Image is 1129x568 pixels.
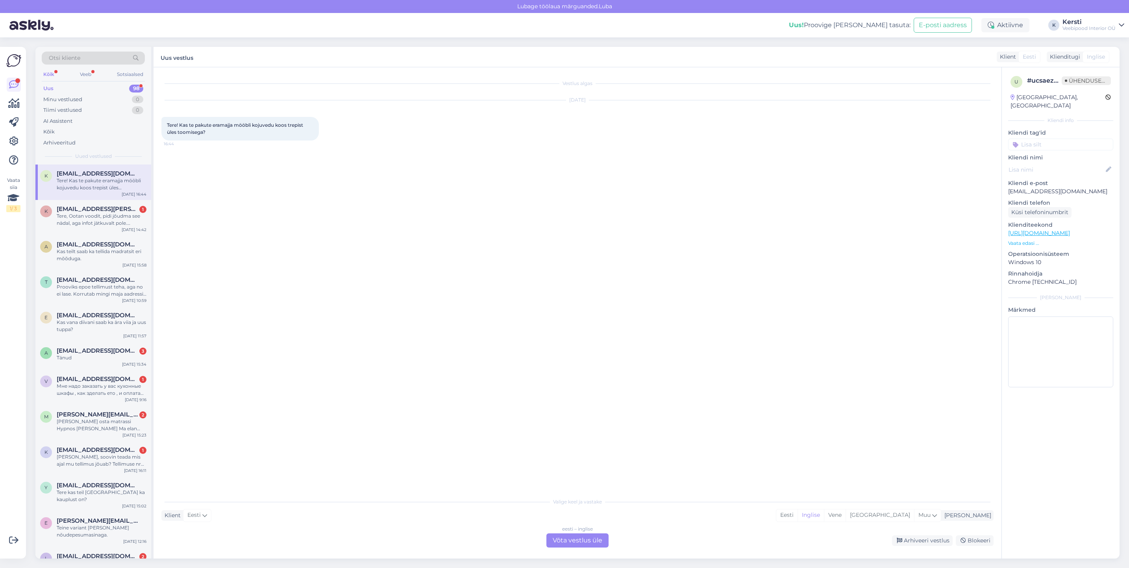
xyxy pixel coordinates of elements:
div: Klient [161,511,181,520]
span: Inglise [1087,53,1105,61]
div: Kersti [1062,19,1116,25]
button: E-posti aadress [914,18,972,33]
span: k [44,173,48,179]
div: [DATE] 16:11 [124,468,146,474]
span: almann.kaili@gmail.com [57,347,139,354]
div: Arhiveeritud [43,139,76,147]
div: Kõik [43,128,55,136]
div: Küsi telefoninumbrit [1008,207,1072,218]
div: [DATE] 15:23 [122,432,146,438]
span: edapihlak15@gmail.com [57,312,139,319]
div: [DATE] 12:16 [123,538,146,544]
p: Rinnahoidja [1008,270,1113,278]
div: [GEOGRAPHIC_DATA] [846,509,914,521]
input: Lisa nimi [1009,165,1104,174]
div: Uus [43,85,54,93]
p: Märkmed [1008,306,1113,314]
div: Vene [824,509,846,521]
label: Uus vestlus [161,52,193,62]
div: 1 [139,447,146,454]
div: Prooviks epoe tellimust teha, aga no ei lase. Korrutab mingi maja aadressi teemat, kuigi kõik and... [57,283,146,298]
div: Valige keel ja vastake [161,498,994,505]
div: [PERSON_NAME], soovin teada mis ajal mu tellimus jõuab? Tellimuse nr 000006319 [57,453,146,468]
div: Tiimi vestlused [43,106,82,114]
span: m [44,414,48,420]
span: keerig@gmail.com [57,446,139,453]
span: t [45,279,48,285]
div: 1 [139,376,146,383]
div: Proovige [PERSON_NAME] tasuta: [789,20,911,30]
b: Uus! [789,21,804,29]
p: Windows 10 [1008,258,1113,266]
span: u [1014,79,1018,85]
div: Tänud [57,354,146,361]
p: Kliendi telefon [1008,199,1113,207]
div: [DATE] [161,96,994,104]
div: Eesti [776,509,798,521]
div: Kas vana diivani saab ka ära viia ja uus tuppa? [57,319,146,333]
div: 98 [129,85,143,93]
div: Tere kas teil [GEOGRAPHIC_DATA] ka kauplust on? [57,489,146,503]
span: k [44,208,48,214]
font: Vaata siia [6,177,20,191]
font: ucsaezdn [1031,77,1062,84]
span: e [44,315,48,320]
span: aikiraag@mail.ee [57,241,139,248]
p: Chrome [TECHNICAL_ID] [1008,278,1113,286]
span: Uued vestlused [75,153,112,160]
div: 1 [139,206,146,213]
div: Vestlus algas [161,80,994,87]
div: [DATE] 9:16 [125,397,146,403]
p: Vaata edasi ... [1008,240,1113,247]
p: Kliendi tag'id [1008,129,1113,137]
span: kadri.sada@mail.ee [57,205,139,213]
span: ykrigulson@gmail.com [57,482,139,489]
p: Klienditeekond [1008,221,1113,229]
span: michal.karasiewicz@gmail.com [57,411,139,418]
font: Arhiveeri vestlus [904,537,949,544]
div: K [1048,20,1059,31]
span: Eesti [1023,53,1036,61]
input: Lisa silt [1008,139,1113,150]
font: Võta vestlus üle [553,537,602,544]
div: eesti – inglise [562,525,593,533]
div: [DATE] 15:02 [122,503,146,509]
div: Tere! Kas te pakute eramajja mööbli kojuvedu koos trepist üles toomisega? [57,177,146,191]
div: Veeb [78,69,93,80]
div: [DATE] 15:34 [122,361,146,367]
span: thorgrupp@gmail.com [57,276,139,283]
div: Мне надо заказать у вас кухонные шкафы , как зделать ето , и оплата при получения или как? [57,383,146,397]
div: [DATE] 10:59 [122,298,146,303]
font: Blokeeri [968,537,990,544]
div: [PERSON_NAME] osta matrassi Hypnos [PERSON_NAME] Ma elan [GEOGRAPHIC_DATA]. Kas pakute saatmist [... [57,418,146,432]
span: k [44,449,48,455]
div: Kõik [42,69,56,80]
div: Inglise [798,509,824,521]
a: [URL][DOMAIN_NAME] [1008,229,1070,237]
p: [EMAIL_ADDRESS][DOMAIN_NAME] [1008,187,1113,196]
span: Ühenduseta [1062,76,1111,85]
div: # [1027,76,1062,85]
div: [DATE] 11:57 [123,333,146,339]
div: 3 [139,348,146,355]
div: Klienditugi [1047,53,1080,61]
div: Veebipood Interior OÜ [1062,25,1116,31]
span: l [45,555,48,561]
div: 2 [139,553,146,560]
span: Eesti [187,511,201,520]
div: 1 / 3 [6,205,20,212]
div: Tere, Ootan voodit, pidi jõudma see nädal, aga infot jätkuvalt pole. [PERSON_NAME] [57,213,146,227]
span: e [44,520,48,526]
div: Kliendi info [1008,117,1113,124]
font: Aktiivne [997,21,1023,29]
div: [DATE] 15:58 [122,262,146,268]
p: Kliendi nimi [1008,154,1113,162]
span: y [44,485,48,490]
div: [PERSON_NAME] [1008,294,1113,301]
div: Sotsiaalsed [115,69,145,80]
p: Operatsioonisüsteem [1008,250,1113,258]
span: lilja18@hotmail.com [57,553,139,560]
div: Klient [997,53,1016,61]
font: Luba [599,3,612,10]
div: Teine variant [PERSON_NAME] nõudepesumasinaga. [57,524,146,538]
